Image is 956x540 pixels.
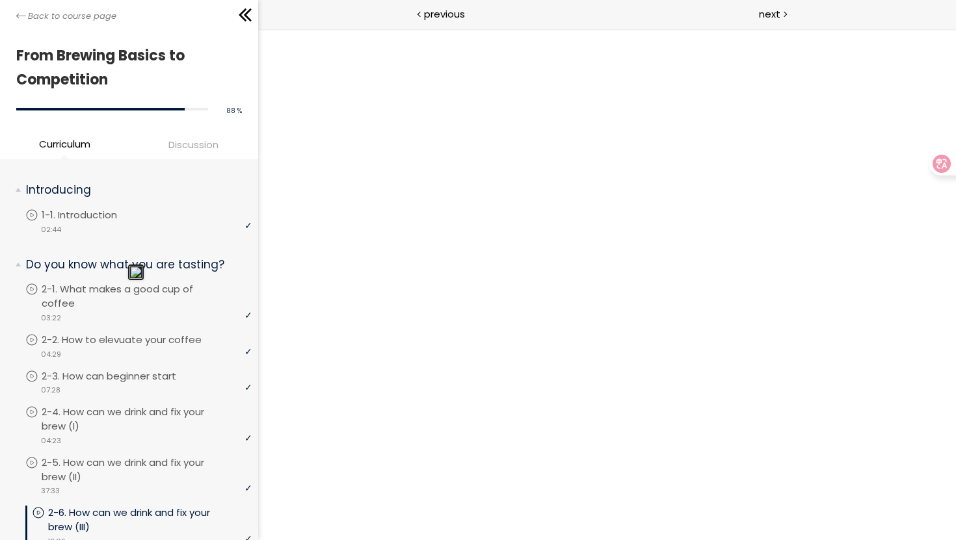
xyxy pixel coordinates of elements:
span: previous [424,6,465,21]
p: 2-3. How can beginner start [42,369,202,383]
p: 2-5. How can we drink and fix your brew (II) [42,456,252,484]
p: 2-2. How to elevuate your coffee [42,333,228,347]
p: 1-1. Introduction [42,208,143,222]
span: Back to course page [28,10,116,23]
span: 02:44 [41,224,61,235]
p: 2-4. How can we drink and fix your brew (I) [42,405,252,433]
span: 04:23 [41,435,61,446]
p: Introducing [26,182,242,198]
span: 03:22 [41,313,61,324]
span: 88 % [226,106,242,116]
p: 2-6. How can we drink and fix your brew (III) [48,506,252,534]
p: 2-1. What makes a good cup of coffee [42,282,252,311]
span: Discussion [168,137,219,152]
a: Back to course page [16,10,116,23]
span: 37:33 [41,485,60,496]
span: Curriculum [39,136,90,151]
p: Do you know what you are tasting? [26,257,242,273]
h1: From Brewing Basics to Competition [16,44,235,92]
span: 04:29 [41,349,61,360]
span: next [759,6,780,21]
span: 07:28 [41,385,60,396]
